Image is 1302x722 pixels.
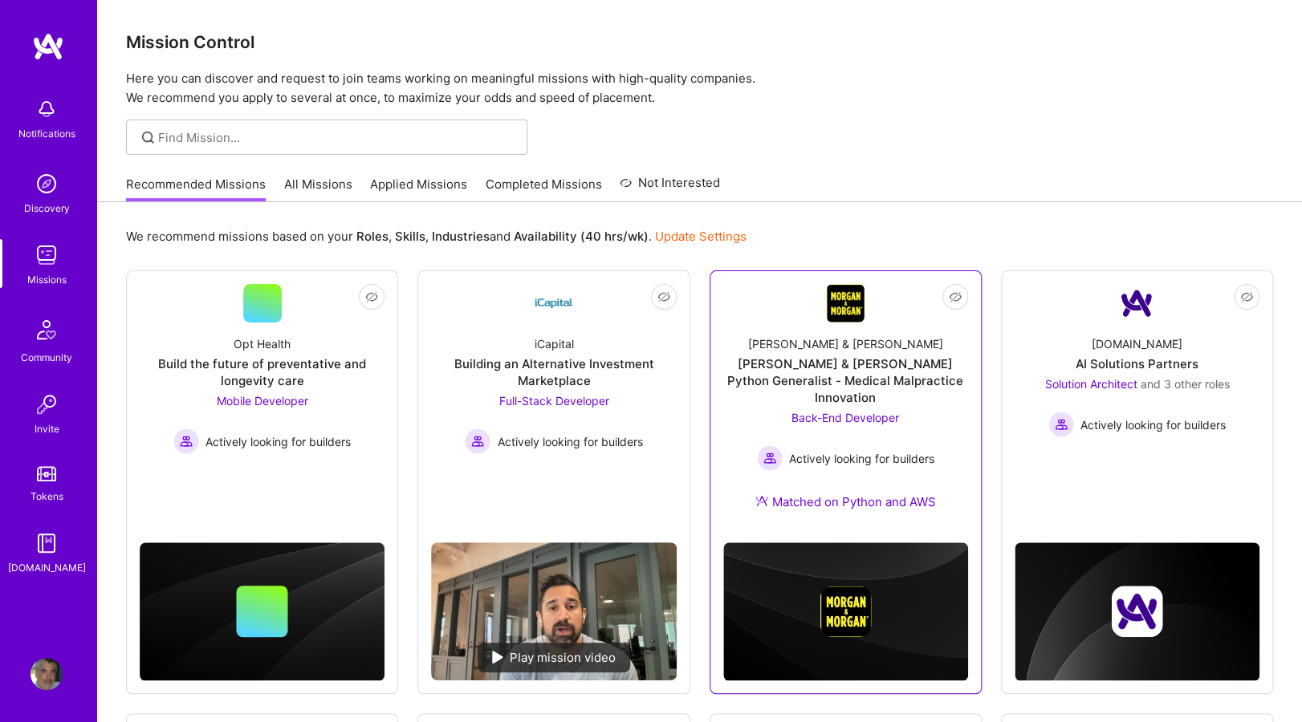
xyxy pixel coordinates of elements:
a: Completed Missions [486,176,602,202]
i: icon EyeClosed [365,290,378,303]
img: Actively looking for builders [757,445,783,471]
img: User Avatar [31,658,63,690]
div: [PERSON_NAME] & [PERSON_NAME] Python Generalist - Medical Malpractice Innovation [723,355,968,406]
b: Skills [395,229,425,244]
img: Company logo [1111,586,1162,637]
span: Back-End Developer [791,411,899,424]
span: Solution Architect [1044,377,1137,391]
img: teamwork [31,239,63,271]
div: [DOMAIN_NAME] [8,559,86,576]
div: Missions [27,271,67,288]
img: discovery [31,168,63,200]
span: Actively looking for builders [497,433,642,450]
div: Matched on Python and AWS [755,493,936,510]
img: cover [723,542,968,681]
span: Full-Stack Developer [498,394,608,408]
a: Update Settings [655,229,747,244]
div: Community [21,349,72,366]
i: icon EyeClosed [657,290,670,303]
b: Roles [356,229,389,244]
span: Mobile Developer [217,394,308,408]
p: We recommend missions based on your , , and . [126,228,747,245]
p: Here you can discover and request to join teams working on meaningful missions with high-quality ... [126,69,1273,107]
div: Invite [35,420,59,437]
a: All Missions [284,176,352,202]
img: Actively looking for builders [465,428,490,454]
b: Industries [432,229,490,244]
img: tokens [37,466,56,481]
i: icon SearchGrey [139,128,157,147]
img: bell [31,93,63,125]
div: Discovery [24,200,70,217]
img: No Mission [431,542,676,680]
a: User Avatar [26,658,67,690]
h3: Mission Control [126,32,1273,52]
b: Availability (40 hrs/wk) [514,229,649,244]
span: Actively looking for builders [789,450,934,467]
div: Building an Alternative Investment Marketplace [431,355,676,389]
img: cover [140,542,384,681]
div: Play mission video [478,643,630,672]
a: Opt HealthBuild the future of preventative and longevity careMobile Developer Actively looking fo... [140,284,384,476]
div: Opt Health [234,335,291,352]
span: and 3 other roles [1140,377,1229,391]
img: Company logo [820,586,871,637]
img: Company Logo [535,284,573,322]
div: AI Solutions Partners [1076,355,1198,372]
a: Company Logo[PERSON_NAME] & [PERSON_NAME][PERSON_NAME] & [PERSON_NAME] Python Generalist - Medica... [723,284,968,529]
img: Actively looking for builders [173,428,199,454]
div: iCapital [534,335,573,352]
img: Company Logo [1117,284,1156,322]
span: Actively looking for builders [1080,416,1226,433]
img: Invite [31,388,63,420]
span: Actively looking for builders [205,433,351,450]
input: Find Mission... [158,129,515,146]
div: Tokens [31,488,63,505]
div: Notifications [18,125,75,142]
div: [PERSON_NAME] & [PERSON_NAME] [748,335,943,352]
a: Applied Missions [370,176,467,202]
a: Not Interested [620,173,720,202]
a: Company LogoiCapitalBuilding an Alternative Investment MarketplaceFull-Stack Developer Actively l... [431,284,676,529]
a: Recommended Missions [126,176,266,202]
img: Actively looking for builders [1048,412,1074,437]
a: Company Logo[DOMAIN_NAME]AI Solutions PartnersSolution Architect and 3 other rolesActively lookin... [1015,284,1259,476]
div: [DOMAIN_NAME] [1092,335,1182,352]
img: cover [1015,542,1259,681]
img: Community [27,310,66,349]
i: icon EyeClosed [949,290,962,303]
div: Build the future of preventative and longevity care [140,355,384,389]
i: icon EyeClosed [1240,290,1253,303]
img: play [492,651,503,663]
img: guide book [31,527,63,559]
img: Ateam Purple Icon [755,494,768,507]
img: logo [32,32,64,61]
img: Company Logo [826,284,865,322]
